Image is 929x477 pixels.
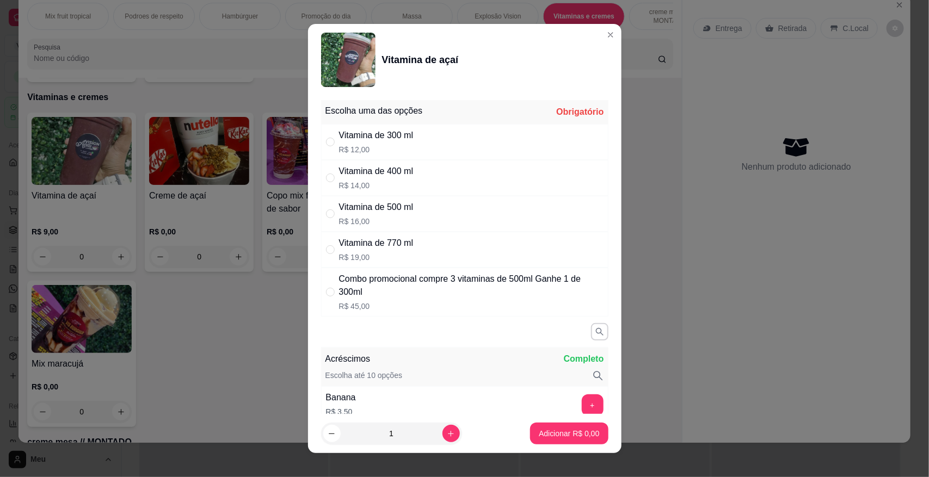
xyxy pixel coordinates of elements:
p: Adicionar R$ 0,00 [539,428,599,439]
div: Vitamina de 300 ml [339,129,414,142]
p: R$ 45,00 [339,301,604,312]
p: Escolha até 10 opções [325,370,403,382]
p: R$ 12,00 [339,144,414,155]
button: add [582,394,604,416]
div: Vitamina de 500 ml [339,201,414,214]
div: Combo promocional compre 3 vitaminas de 500ml Ganhe 1 de 300ml [339,272,604,299]
div: Vitamina de 770 ml [339,237,414,250]
div: Escolha uma das opções [325,104,423,117]
img: product-image [321,33,376,87]
p: R$ 14,00 [339,180,414,191]
p: R$ 16,00 [339,216,414,227]
button: Adicionar R$ 0,00 [530,423,608,444]
button: increase-product-quantity [442,425,460,442]
div: Banana [326,391,356,404]
p: Acréscimos [325,352,371,366]
div: Vitamina de açaí [382,52,459,67]
div: Obrigatório [556,106,604,119]
p: R$ 19,00 [339,252,414,263]
div: Vitamina de 400 ml [339,165,414,178]
p: R$ 3,50 [326,406,356,417]
p: Completo [564,352,604,366]
button: Close [602,26,619,44]
button: decrease-product-quantity [323,425,341,442]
